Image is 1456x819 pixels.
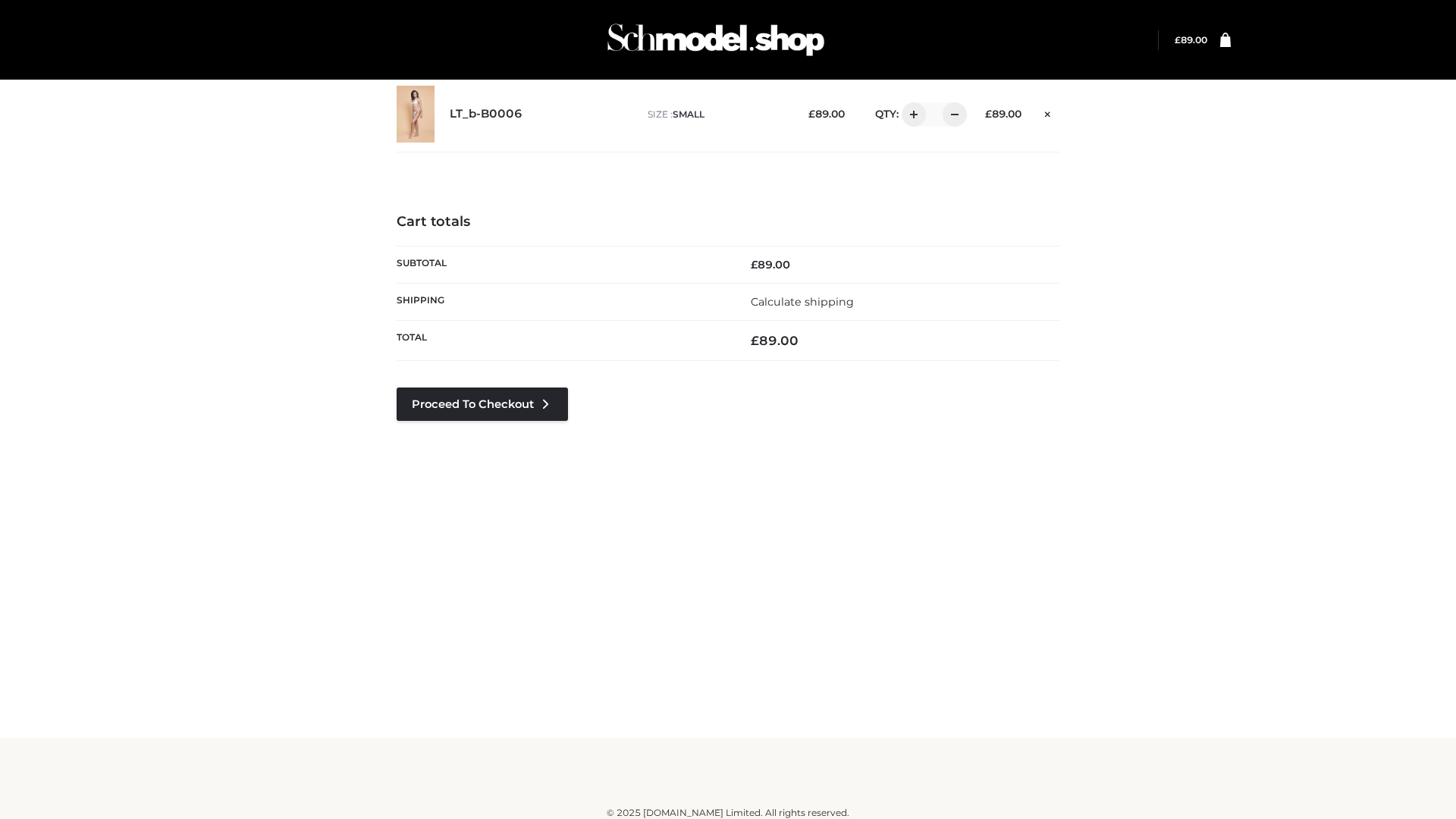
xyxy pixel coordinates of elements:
bdi: 89.00 [985,108,1021,120]
bdi: 89.00 [751,333,799,348]
h4: Cart totals [397,214,1059,231]
span: £ [1175,34,1181,45]
a: £89.00 [1175,34,1207,45]
a: Remove this item [1037,102,1059,122]
bdi: 89.00 [808,108,845,120]
p: size : [648,108,785,121]
img: Schmodel Admin 964 [602,10,830,70]
span: £ [751,333,759,348]
th: Total [397,321,728,361]
a: Proceed to Checkout [397,388,568,421]
span: £ [751,258,758,271]
a: Calculate shipping [751,295,854,309]
span: £ [808,108,815,120]
th: Shipping [397,283,728,320]
bdi: 89.00 [751,258,790,271]
span: SMALL [673,108,704,120]
a: LT_b-B0006 [450,107,522,121]
img: LT_b-B0006 - SMALL [397,86,435,143]
bdi: 89.00 [1175,34,1207,45]
div: QTY: [860,102,962,127]
th: Subtotal [397,246,728,283]
span: £ [985,108,992,120]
